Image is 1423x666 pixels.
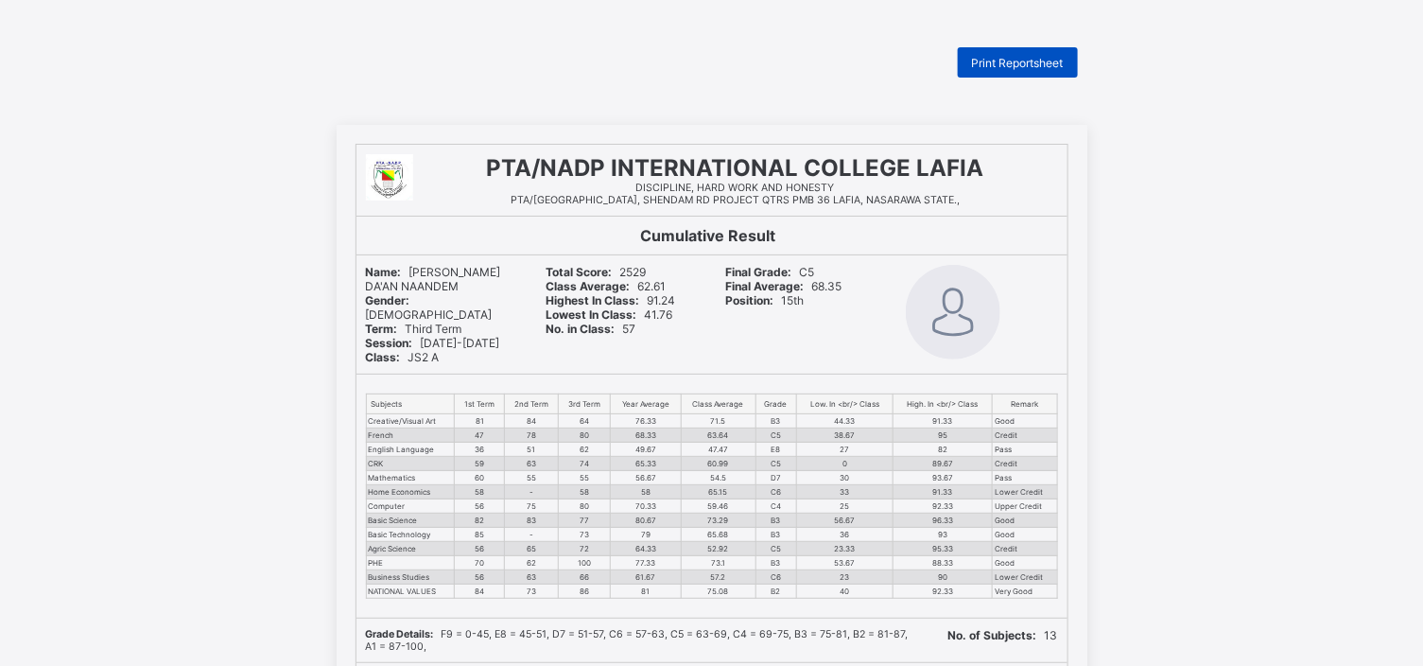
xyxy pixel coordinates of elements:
b: Class: [366,350,401,364]
td: 52.92 [681,542,755,556]
th: Class Average [681,394,755,414]
th: 1st Term [455,394,504,414]
td: 30 [796,471,894,485]
td: - [504,485,558,499]
td: Mathematics [366,471,455,485]
b: Grade Details: [366,628,434,640]
th: 3rd Term [559,394,611,414]
td: Business Studies [366,570,455,585]
span: 2529 [546,265,646,279]
td: 56 [455,542,504,556]
td: C5 [755,542,796,556]
td: 23.33 [796,542,894,556]
td: 51 [504,443,558,457]
td: 33 [796,485,894,499]
th: Subjects [366,394,455,414]
b: Gender: [366,293,410,307]
td: 63.64 [681,429,755,443]
td: 62 [559,443,611,457]
b: Cumulative Result [640,226,775,245]
td: 36 [796,528,894,542]
b: Final Grade: [726,265,792,279]
td: 96.33 [894,514,993,528]
td: 36 [455,443,504,457]
td: PHE [366,556,455,570]
td: 79 [611,528,681,542]
td: C6 [755,485,796,499]
span: 57 [546,322,635,336]
td: 92.33 [894,585,993,599]
b: Name: [366,265,402,279]
b: Position: [726,293,774,307]
span: C5 [726,265,815,279]
td: 92.33 [894,499,993,514]
td: Lower Credit [993,570,1057,585]
td: 38.67 [796,429,894,443]
td: Lower Credit [993,485,1057,499]
td: 53.67 [796,556,894,570]
td: B3 [755,556,796,570]
td: 58 [611,485,681,499]
td: 90 [894,570,993,585]
td: 63 [504,457,558,471]
td: Credit [993,457,1057,471]
b: Class Average: [546,279,630,293]
td: 77 [559,514,611,528]
td: 84 [455,585,504,599]
td: 73.29 [681,514,755,528]
td: 59.46 [681,499,755,514]
td: Good [993,556,1057,570]
td: 25 [796,499,894,514]
td: 61.67 [611,570,681,585]
td: 56 [455,570,504,585]
td: 56.67 [611,471,681,485]
b: Total Score: [546,265,612,279]
td: 57.2 [681,570,755,585]
td: 0 [796,457,894,471]
span: PTA/[GEOGRAPHIC_DATA], SHENDAM RD PROJECT QTRS PMB 36 LAFIA, NASARAWA STATE., [511,194,960,206]
td: 65.68 [681,528,755,542]
td: 59 [455,457,504,471]
td: 73.1 [681,556,755,570]
td: Basic Technology [366,528,455,542]
td: 76.33 [611,414,681,429]
td: 80 [559,499,611,514]
td: B2 [755,585,796,599]
td: 72 [559,542,611,556]
td: 62 [504,556,558,570]
b: Term: [366,322,398,336]
td: 80.67 [611,514,681,528]
span: [DATE]-[DATE] [366,336,500,350]
td: Pass [993,443,1057,457]
td: E8 [755,443,796,457]
td: 68.33 [611,429,681,443]
td: 78 [504,429,558,443]
td: 74 [559,457,611,471]
td: Pass [993,471,1057,485]
td: 58 [559,485,611,499]
td: 56.67 [796,514,894,528]
td: 47 [455,429,504,443]
td: 73 [504,585,558,599]
td: 56 [455,499,504,514]
td: Agric Science [366,542,455,556]
td: C4 [755,499,796,514]
td: 77.33 [611,556,681,570]
td: C6 [755,570,796,585]
td: D7 [755,471,796,485]
td: 70.33 [611,499,681,514]
td: 80 [559,429,611,443]
td: 88.33 [894,556,993,570]
td: C5 [755,457,796,471]
td: 55 [504,471,558,485]
td: 47.47 [681,443,755,457]
b: Highest In Class: [546,293,639,307]
td: French [366,429,455,443]
td: - [504,528,558,542]
td: Upper Credit [993,499,1057,514]
td: Credit [993,429,1057,443]
b: Session: [366,336,413,350]
td: Basic Science [366,514,455,528]
td: NATIONAL VALUES [366,585,455,599]
td: 27 [796,443,894,457]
